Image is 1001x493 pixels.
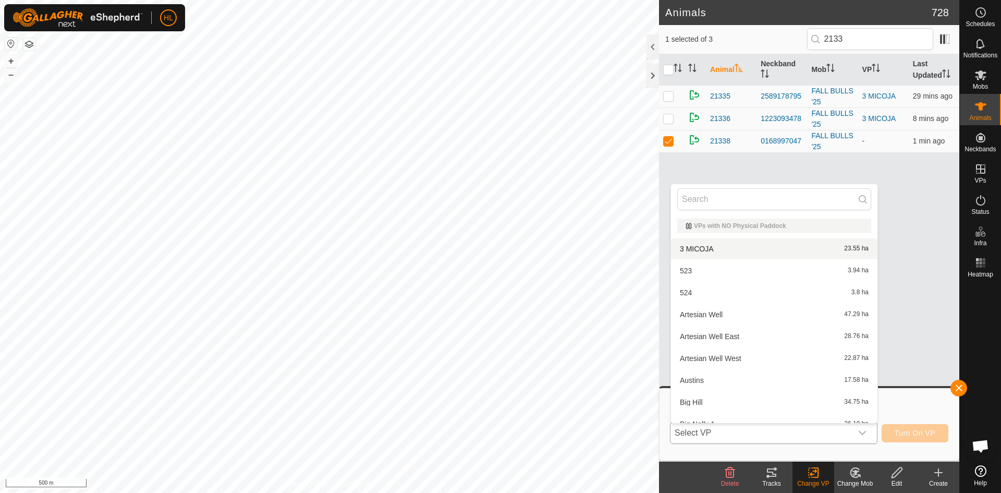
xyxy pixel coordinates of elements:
button: – [5,68,17,81]
div: Change VP [792,479,834,488]
span: Mobs [973,83,988,90]
li: 523 [671,260,877,281]
li: Big Hill [671,392,877,413]
li: Artesian Well East [671,326,877,347]
button: + [5,55,17,67]
div: dropdown trigger [852,423,873,443]
a: Contact Us [340,479,371,489]
li: Austins [671,370,877,391]
span: 21336 [710,113,730,124]
span: Status [971,209,989,215]
span: 23.55 ha [844,245,869,252]
span: 3 MICOJA [680,245,714,252]
a: Privacy Policy [288,479,327,489]
span: 728 [932,5,949,20]
div: Change Mob [834,479,876,488]
span: 16 Sept 2025, 8:16 am [913,137,945,145]
li: Artesian Well West [671,348,877,369]
span: Infra [974,240,986,246]
span: 36.19 ha [844,420,869,428]
img: Gallagher Logo [13,8,143,27]
span: 523 [680,267,692,274]
div: 2589178795 [761,91,803,102]
button: Map Layers [23,38,35,51]
th: Mob [807,54,858,86]
a: 3 MICOJA [862,114,896,123]
li: 3 MICOJA [671,238,877,259]
div: FALL BULLS '25 [811,108,853,130]
p-sorticon: Activate to sort [942,71,950,79]
div: Create [918,479,959,488]
button: Reset Map [5,38,17,50]
span: Heatmap [968,271,993,278]
span: 1 selected of 3 [665,34,807,45]
li: 524 [671,282,877,303]
span: Delete [721,480,739,487]
div: Open chat [965,430,996,462]
div: FALL BULLS '25 [811,86,853,107]
app-display-virtual-paddock-transition: - [862,137,865,145]
th: VP [858,54,909,86]
span: Artesian Well [680,311,723,318]
th: Last Updated [909,54,959,86]
img: returning on [688,134,701,146]
span: Big Hill [680,399,703,406]
span: 524 [680,289,692,296]
span: 47.29 ha [844,311,869,318]
span: HL [164,13,173,23]
span: VPs [974,177,986,184]
a: 3 MICOJA [862,92,896,100]
span: Select VP [670,423,852,443]
span: 34.75 ha [844,399,869,406]
p-sorticon: Activate to sort [826,65,835,74]
div: Tracks [751,479,792,488]
span: Help [974,480,987,486]
div: FALL BULLS '25 [811,130,853,152]
span: Neckbands [965,146,996,152]
span: Animals [969,115,992,121]
div: 0168997047 [761,136,803,147]
input: Search [677,188,871,210]
li: Big Nelly 1 [671,414,877,435]
span: 28.76 ha [844,333,869,340]
span: Turn On VP [895,429,935,437]
p-sorticon: Activate to sort [761,71,769,79]
h2: Animals [665,6,932,19]
th: Neckband [756,54,807,86]
span: 17.58 ha [844,377,869,384]
div: VPs with NO Physical Paddock [686,223,863,229]
p-sorticon: Activate to sort [735,65,743,74]
span: Artesian Well West [680,355,741,362]
span: 21335 [710,91,730,102]
th: Animal [706,54,756,86]
li: Artesian Well [671,304,877,325]
span: 21338 [710,136,730,147]
span: Artesian Well East [680,333,739,340]
span: 22.87 ha [844,355,869,362]
button: Turn On VP [882,424,948,442]
p-sorticon: Activate to sort [872,65,880,74]
img: returning on [688,111,701,124]
span: Notifications [963,52,997,58]
span: Austins [680,377,704,384]
div: 1223093478 [761,113,803,124]
a: Help [960,461,1001,490]
span: 3.94 ha [848,267,869,274]
div: Edit [876,479,918,488]
img: returning on [688,89,701,101]
span: Big Nelly 1 [680,420,715,428]
span: 3.8 ha [851,289,869,296]
input: Search (S) [807,28,933,50]
span: 16 Sept 2025, 8:10 am [913,114,948,123]
span: Schedules [966,21,995,27]
p-sorticon: Activate to sort [674,65,682,74]
p-sorticon: Activate to sort [688,65,697,74]
span: 16 Sept 2025, 7:48 am [913,92,953,100]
